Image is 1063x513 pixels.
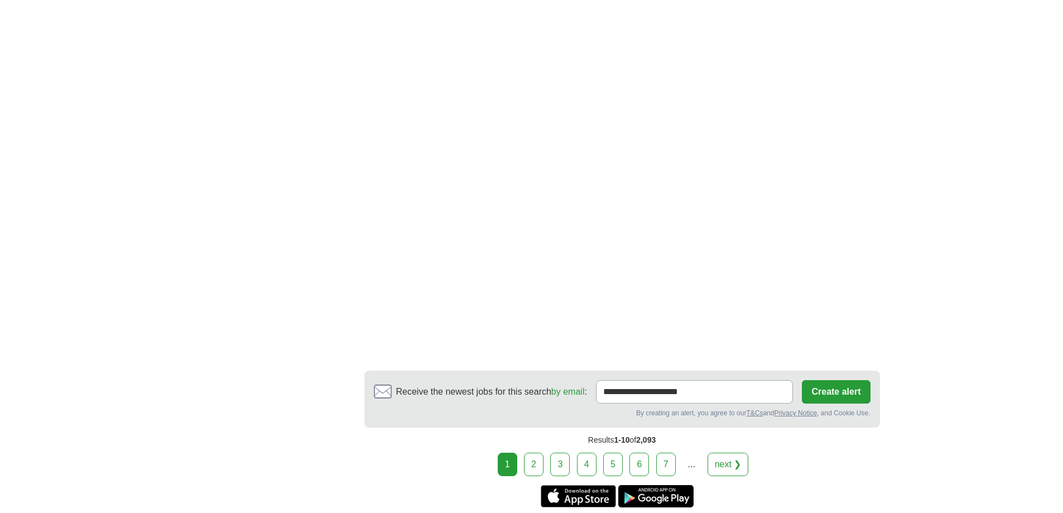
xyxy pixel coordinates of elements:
[524,453,543,476] a: 2
[680,453,703,476] div: ...
[550,453,570,476] a: 3
[629,453,649,476] a: 6
[603,453,623,476] a: 5
[618,485,694,507] a: Get the Android app
[802,380,870,404] button: Create alert
[656,453,676,476] a: 7
[614,435,629,444] span: 1-10
[551,387,585,396] a: by email
[374,408,870,418] div: By creating an alert, you agree to our and , and Cookie Use.
[498,453,517,476] div: 1
[746,409,763,417] a: T&Cs
[577,453,597,476] a: 4
[541,485,616,507] a: Get the iPhone app
[636,435,656,444] span: 2,093
[396,385,587,399] span: Receive the newest jobs for this search :
[708,453,749,476] a: next ❯
[364,428,880,453] div: Results of
[774,409,817,417] a: Privacy Notice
